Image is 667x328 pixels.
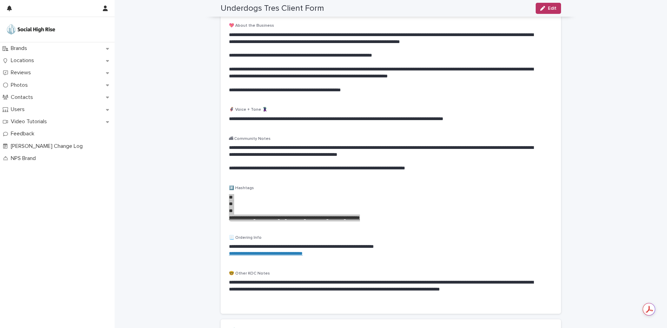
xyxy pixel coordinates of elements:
p: Reviews [8,69,36,76]
p: Video Tutorials [8,118,52,125]
span: 🤓 Other KOC Notes [229,271,270,276]
img: o5DnuTxEQV6sW9jFYBBf [6,23,56,36]
span: 🏙 Community Notes [229,137,271,141]
p: [PERSON_NAME] Change Log [8,143,88,150]
p: Brands [8,45,33,52]
p: Contacts [8,94,39,101]
span: 🦸‍♀️ Voice + Tone 🦹‍♀️ [229,108,267,112]
p: NPS Brand [8,155,41,162]
p: Locations [8,57,40,64]
span: #️⃣ Hashtags [229,186,254,190]
span: 📃 Ordering Info [229,236,262,240]
p: Users [8,106,30,113]
p: Feedback [8,131,40,137]
span: 💖 About the Business [229,24,274,28]
button: Edit [536,3,561,14]
span: Edit [548,6,557,11]
h2: Underdogs Tres Client Form [221,3,324,14]
p: Photos [8,82,33,89]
